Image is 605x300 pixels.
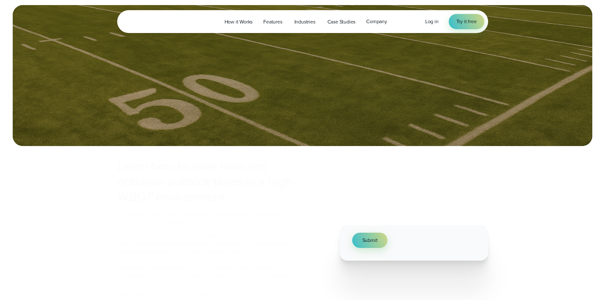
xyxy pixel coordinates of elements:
[327,18,356,26] span: Case Studies
[449,14,484,29] a: Try it free
[366,18,387,25] span: Company
[425,18,439,25] a: Log in
[219,15,258,28] a: How it Works
[294,18,315,26] span: Industries
[225,18,253,26] span: How it Works
[263,18,282,26] span: Features
[362,237,378,244] span: Submit
[456,18,477,25] span: Try it free
[352,233,388,248] button: Submit
[322,15,361,28] a: Case Studies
